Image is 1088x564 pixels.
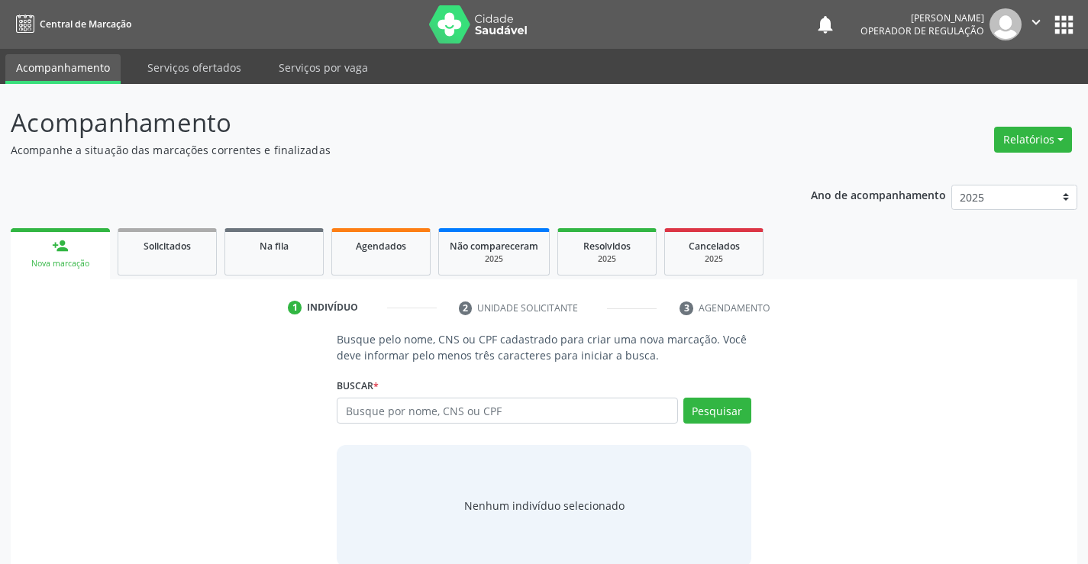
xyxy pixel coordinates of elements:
[689,240,740,253] span: Cancelados
[464,498,625,514] div: Nenhum indivíduo selecionado
[1022,8,1051,40] button: 
[1028,14,1044,31] i: 
[990,8,1022,40] img: img
[11,11,131,37] a: Central de Marcação
[337,398,677,424] input: Busque por nome, CNS ou CPF
[860,24,984,37] span: Operador de regulação
[21,258,99,269] div: Nova marcação
[811,185,946,204] p: Ano de acompanhamento
[683,398,751,424] button: Pesquisar
[994,127,1072,153] button: Relatórios
[860,11,984,24] div: [PERSON_NAME]
[307,301,358,314] div: Indivíduo
[52,237,69,254] div: person_add
[260,240,289,253] span: Na fila
[137,54,252,81] a: Serviços ofertados
[5,54,121,84] a: Acompanhamento
[676,253,752,265] div: 2025
[569,253,645,265] div: 2025
[40,18,131,31] span: Central de Marcação
[450,253,538,265] div: 2025
[583,240,631,253] span: Resolvidos
[815,14,836,35] button: notifications
[288,301,302,314] div: 1
[337,374,379,398] label: Buscar
[11,142,757,158] p: Acompanhe a situação das marcações correntes e finalizadas
[144,240,191,253] span: Solicitados
[337,331,751,363] p: Busque pelo nome, CNS ou CPF cadastrado para criar uma nova marcação. Você deve informar pelo men...
[450,240,538,253] span: Não compareceram
[1051,11,1077,38] button: apps
[11,104,757,142] p: Acompanhamento
[356,240,406,253] span: Agendados
[268,54,379,81] a: Serviços por vaga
